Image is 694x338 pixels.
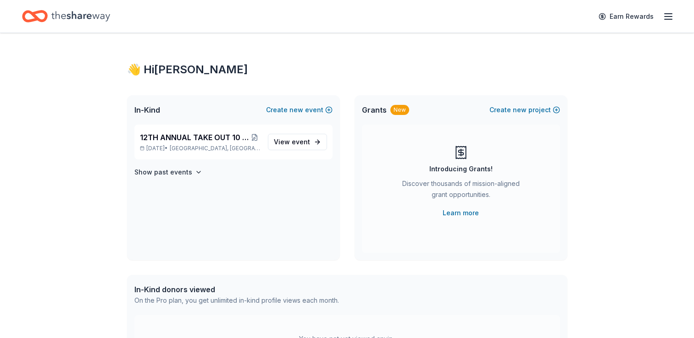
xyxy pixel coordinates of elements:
[266,104,333,115] button: Createnewevent
[268,134,327,150] a: View event
[134,284,339,295] div: In-Kind donors viewed
[274,136,310,147] span: View
[134,167,202,178] button: Show past events
[489,104,560,115] button: Createnewproject
[429,164,493,174] div: Introducing Grants!
[443,207,479,218] a: Learn more
[593,8,659,25] a: Earn Rewards
[513,104,527,115] span: new
[134,104,160,115] span: In-Kind
[134,167,192,178] h4: Show past events
[127,62,567,77] div: 👋 Hi [PERSON_NAME]
[170,145,260,152] span: [GEOGRAPHIC_DATA], [GEOGRAPHIC_DATA]
[22,5,110,27] a: Home
[140,145,261,152] p: [DATE] •
[289,104,303,115] span: new
[134,295,339,306] div: On the Pro plan, you get unlimited in-kind profile views each month.
[362,104,387,115] span: Grants
[390,105,409,115] div: New
[140,132,250,143] span: 12TH ANNUAL TAKE OUT 10 FOR [MEDICAL_DATA]
[399,178,523,204] div: Discover thousands of mission-aligned grant opportunities.
[292,138,310,146] span: event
